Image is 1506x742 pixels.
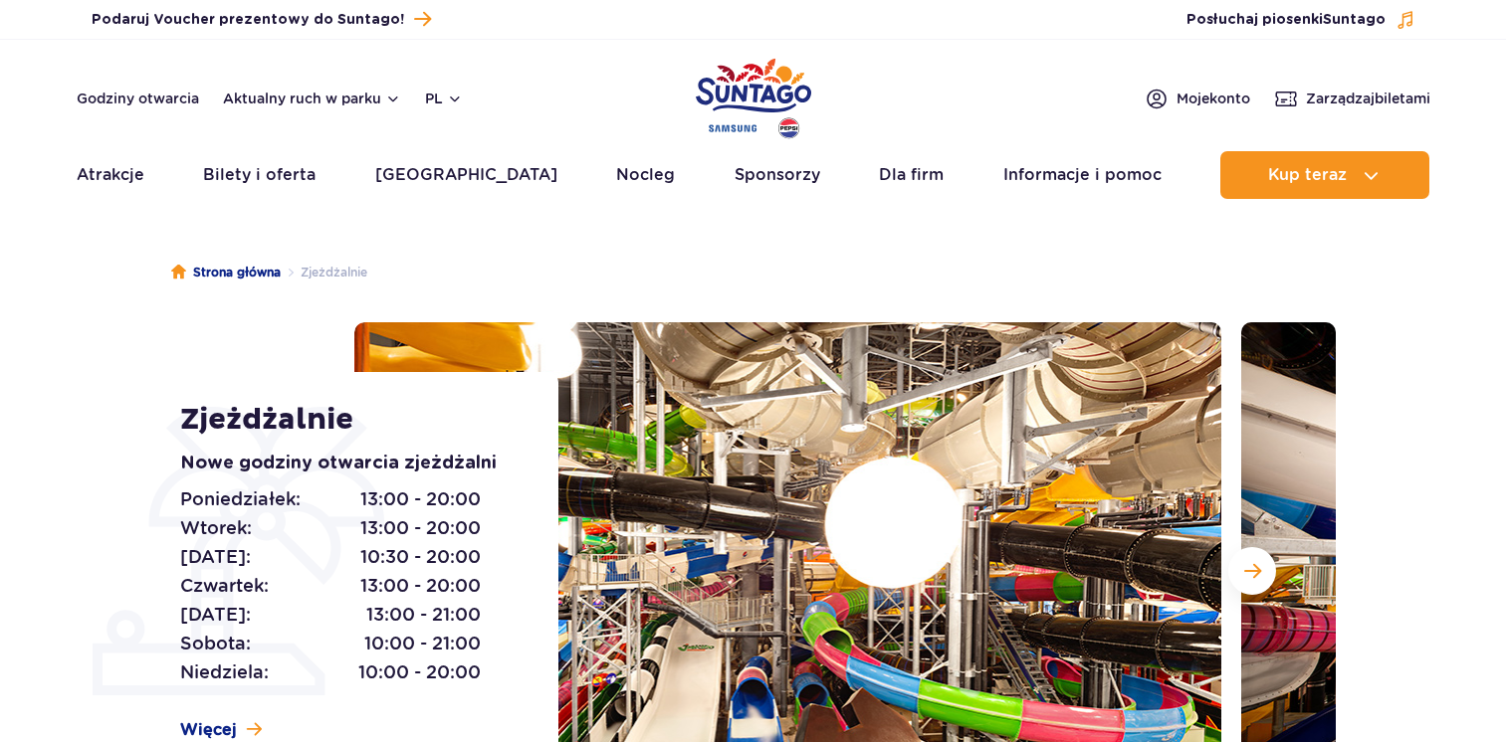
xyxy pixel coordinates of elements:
[1186,10,1386,30] span: Posłuchaj piosenki
[77,89,199,108] a: Godziny otwarcia
[180,514,252,542] span: Wtorek:
[92,10,404,30] span: Podaruj Voucher prezentowy do Suntago!
[180,543,251,571] span: [DATE]:
[1323,13,1386,27] span: Suntago
[77,151,144,199] a: Atrakcje
[358,658,481,686] span: 10:00 - 20:00
[696,50,811,141] a: Park of Poland
[1186,10,1415,30] button: Posłuchaj piosenkiSuntago
[1228,547,1276,595] button: Następny slajd
[366,601,481,629] span: 13:00 - 21:00
[360,543,481,571] span: 10:30 - 20:00
[616,151,675,199] a: Nocleg
[180,630,251,657] span: Sobota:
[180,601,251,629] span: [DATE]:
[281,263,367,282] li: Zjeżdżalnie
[180,572,269,600] span: Czwartek:
[360,514,481,542] span: 13:00 - 20:00
[360,572,481,600] span: 13:00 - 20:00
[1274,87,1430,110] a: Zarządzajbiletami
[1145,87,1250,110] a: Mojekonto
[1306,89,1430,108] span: Zarządzaj biletami
[171,263,281,282] a: Strona główna
[364,630,481,657] span: 10:00 - 21:00
[1268,166,1347,184] span: Kup teraz
[92,6,431,33] a: Podaruj Voucher prezentowy do Suntago!
[180,719,237,741] span: Więcej
[223,91,401,106] button: Aktualny ruch w parku
[180,658,269,686] span: Niedziela:
[1177,89,1250,108] span: Moje konto
[180,719,262,741] a: Więcej
[425,89,463,108] button: pl
[203,151,316,199] a: Bilety i oferta
[180,450,514,477] p: Nowe godziny otwarcia zjeżdżalni
[1003,151,1162,199] a: Informacje i pomoc
[180,485,301,513] span: Poniedziałek:
[879,151,944,199] a: Dla firm
[360,485,481,513] span: 13:00 - 20:00
[180,402,514,438] h1: Zjeżdżalnie
[1220,151,1429,199] button: Kup teraz
[735,151,820,199] a: Sponsorzy
[375,151,557,199] a: [GEOGRAPHIC_DATA]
